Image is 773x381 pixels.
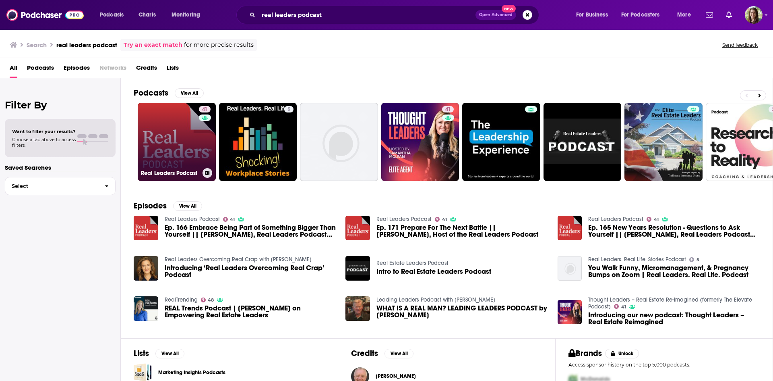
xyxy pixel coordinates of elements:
[558,300,582,325] img: Introducing our new podcast: Thought Leaders – Real Estate Reimagined
[223,217,235,222] a: 41
[588,224,760,238] span: Ep. 165 New Years Resolution - Questions to Ask Yourself || [PERSON_NAME], Real Leaders Podcast Host
[5,177,116,195] button: Select
[165,224,336,238] a: Ep. 166 Embrace Being Part of Something Bigger Than Yourself || Kevin Edwards, Real Leaders Podca...
[588,296,752,310] a: Thought Leaders – Real Estate Re-imagined (formerly The Elevate Podcast)
[689,257,699,262] a: 5
[27,61,54,78] a: Podcasts
[5,99,116,111] h2: Filter By
[588,264,760,278] a: You Walk Funny, Micromanagement, & Pregnancy Bumps on Zoom | Real Leaders. Real Life. Podcast
[134,201,202,211] a: EpisodesView All
[621,305,626,309] span: 41
[6,7,84,23] img: Podchaser - Follow, Share and Rate Podcasts
[345,296,370,321] img: WHAT IS A REAL MAN? LEADING LEADERS PODCAST by J Loren Norris
[442,106,454,112] a: 41
[435,217,447,222] a: 41
[616,8,672,21] button: open menu
[588,224,760,238] a: Ep. 165 New Years Resolution - Questions to Ask Yourself || Kevin Edwards, Real Leaders Podcast Host
[165,224,336,238] span: Ep. 166 Embrace Being Part of Something Bigger Than Yourself || [PERSON_NAME], Real Leaders Podca...
[376,260,449,266] a: Real Estate Leaders Podcast
[376,296,495,303] a: Leading Leaders Podcast with J Loren Norris
[172,9,200,21] span: Monitoring
[133,8,161,21] a: Charts
[175,88,204,98] button: View All
[134,201,167,211] h2: Episodes
[351,348,378,358] h2: Credits
[124,40,182,50] a: Try an exact match
[100,9,124,21] span: Podcasts
[570,8,618,21] button: open menu
[56,41,117,49] h3: real leaders podcast
[588,256,686,263] a: Real Leaders. Real Life. Stories Podcast
[165,296,198,303] a: RealTrending
[442,218,447,221] span: 41
[173,201,202,211] button: View All
[720,42,760,48] button: Send feedback
[345,256,370,281] img: Intro to Real Estate Leaders Podcast
[134,256,158,281] img: Introducing ‘Real Leaders Overcoming Real Crap’ Podcast
[165,256,312,263] a: Real Leaders Overcoming Real Crap with Meg Poag
[475,10,516,20] button: Open AdvancedNew
[134,348,149,358] h2: Lists
[165,305,336,319] a: REAL Trends Podcast | Wendy Forsythe on Empowering Real Estate Leaders
[158,368,225,377] a: Marketing Insights Podcasts
[201,298,214,302] a: 48
[376,373,416,379] a: Mark Hinderliter
[703,8,716,22] a: Show notifications dropdown
[155,349,184,358] button: View All
[202,106,207,114] span: 41
[588,216,643,223] a: Real Leaders Podcast
[134,88,168,98] h2: Podcasts
[576,9,608,21] span: For Business
[351,348,413,358] a: CreditsView All
[647,217,659,222] a: 41
[141,170,199,177] h3: Real Leaders Podcast
[166,8,211,21] button: open menu
[165,216,220,223] a: Real Leaders Podcast
[723,8,735,22] a: Show notifications dropdown
[745,6,763,24] button: Show profile menu
[502,5,516,12] span: New
[345,216,370,240] img: Ep. 171 Prepare For The Next Battle || Kevin Edwards, Host of the Real Leaders Podcast
[376,224,548,238] a: Ep. 171 Prepare For The Next Battle || Kevin Edwards, Host of the Real Leaders Podcast
[672,8,701,21] button: open menu
[588,312,760,325] a: Introducing our new podcast: Thought Leaders – Real Estate Reimagined
[376,268,491,275] a: Intro to Real Estate Leaders Podcast
[654,218,659,221] span: 41
[12,129,76,134] span: Want to filter your results?
[10,61,17,78] a: All
[138,103,216,181] a: 41Real Leaders Podcast
[376,305,548,319] span: WHAT IS A REAL MAN? LEADING LEADERS PODCAST by [PERSON_NAME]
[376,216,432,223] a: Real Leaders Podcast
[134,88,204,98] a: PodcastsView All
[134,296,158,321] img: REAL Trends Podcast | Wendy Forsythe on Empowering Real Estate Leaders
[136,61,157,78] a: Credits
[697,258,699,262] span: 5
[219,103,297,181] a: 5
[5,164,116,171] p: Saved Searches
[258,8,475,21] input: Search podcasts, credits, & more...
[94,8,134,21] button: open menu
[745,6,763,24] span: Logged in as AMSimrell
[184,40,254,50] span: for more precise results
[376,373,416,379] span: [PERSON_NAME]
[558,256,582,281] img: You Walk Funny, Micromanagement, & Pregnancy Bumps on Zoom | Real Leaders. Real Life. Podcast
[621,9,660,21] span: For Podcasters
[677,9,691,21] span: More
[199,106,211,112] a: 41
[167,61,179,78] span: Lists
[138,9,156,21] span: Charts
[12,137,76,148] span: Choose a tab above to access filters.
[230,218,235,221] span: 41
[384,349,413,358] button: View All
